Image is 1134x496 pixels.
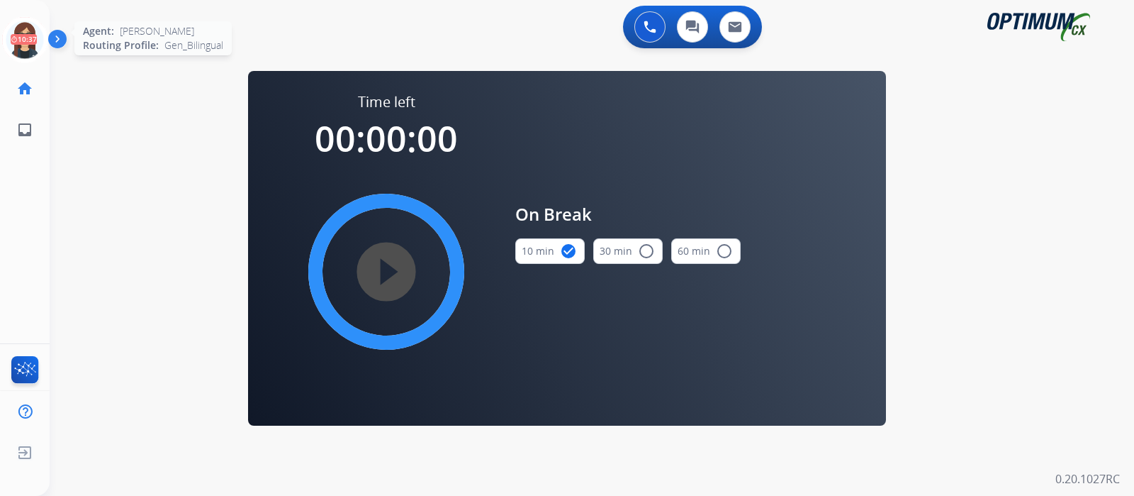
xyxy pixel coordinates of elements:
[593,238,663,264] button: 30 min
[315,114,458,162] span: 00:00:00
[515,202,741,227] span: On Break
[638,243,655,260] mat-icon: radio_button_unchecked
[120,24,194,38] span: [PERSON_NAME]
[1055,470,1120,487] p: 0.20.1027RC
[16,121,33,138] mat-icon: inbox
[716,243,733,260] mat-icon: radio_button_unchecked
[358,92,415,112] span: Time left
[164,38,223,53] span: Gen_Bilingual
[378,263,395,280] mat-icon: play_circle_filled
[83,38,159,53] span: Routing Profile:
[560,243,577,260] mat-icon: check_circle
[16,80,33,97] mat-icon: home
[83,24,114,38] span: Agent:
[671,238,741,264] button: 60 min
[515,238,585,264] button: 10 min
